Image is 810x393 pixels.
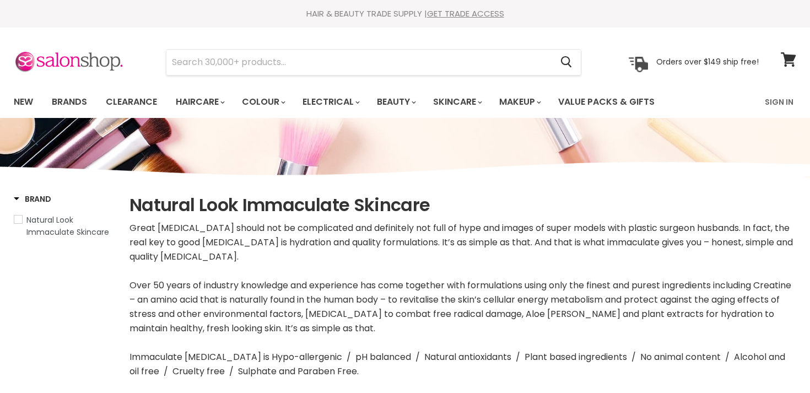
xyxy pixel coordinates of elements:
[44,90,95,114] a: Brands
[758,90,800,114] a: Sign In
[550,90,663,114] a: Value Packs & Gifts
[427,8,504,19] a: GET TRADE ACCESS
[26,214,109,238] span: Natural Look Immaculate Skincare
[425,90,489,114] a: Skincare
[369,90,423,114] a: Beauty
[129,193,796,217] h1: Natural Look Immaculate Skincare
[14,214,116,238] a: Natural Look Immaculate Skincare
[168,90,231,114] a: Haircare
[552,50,581,75] button: Search
[294,90,366,114] a: Electrical
[166,50,552,75] input: Search
[656,57,759,67] p: Orders over $149 ship free!
[129,221,796,379] div: Great [MEDICAL_DATA] should not be complicated and definitely not full of hype and images of supe...
[14,193,51,204] h3: Brand
[6,86,711,118] ul: Main menu
[166,49,581,76] form: Product
[6,90,41,114] a: New
[234,90,292,114] a: Colour
[98,90,165,114] a: Clearance
[491,90,548,114] a: Makeup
